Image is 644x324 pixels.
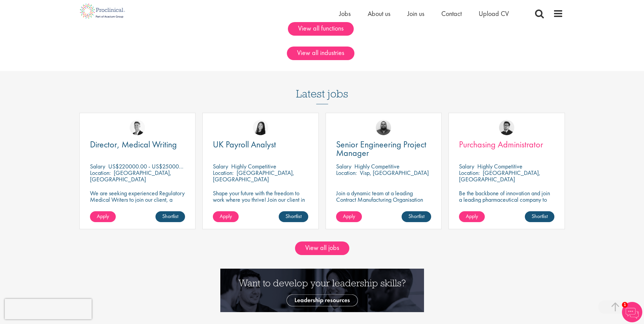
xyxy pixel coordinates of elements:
a: Shortlist [525,211,554,222]
a: Upload CV [479,9,509,18]
span: Location: [336,169,357,177]
a: Shortlist [279,211,308,222]
a: View all functions [288,22,354,36]
h3: Latest jobs [296,71,348,104]
p: Highly Competitive [354,162,400,170]
a: Apply [336,211,362,222]
img: Todd Wigmore [499,120,514,135]
a: Shortlist [155,211,185,222]
span: Purchasing Administrator [459,139,543,150]
span: Apply [343,213,355,220]
iframe: reCAPTCHA [5,299,92,319]
p: We are seeking experienced Regulatory Medical Writers to join our client, a dynamic and growing b... [90,190,185,209]
p: Shape your future with the freedom to work where you thrive! Join our client in a hybrid role tha... [213,190,308,209]
span: Apply [466,213,478,220]
span: UK Payroll Analyst [213,139,276,150]
a: Senior Engineering Project Manager [336,140,431,157]
a: Join us [407,9,424,18]
img: Numhom Sudsok [253,120,268,135]
p: [GEOGRAPHIC_DATA], [GEOGRAPHIC_DATA] [459,169,540,183]
a: About us [368,9,390,18]
p: Visp, [GEOGRAPHIC_DATA] [360,169,429,177]
span: Senior Engineering Project Manager [336,139,426,159]
a: Apply [459,211,485,222]
a: Director, Medical Writing [90,140,185,149]
p: US$220000.00 - US$250000.00 per annum + Highly Competitive Salary [108,162,284,170]
a: Apply [90,211,116,222]
span: Salary [336,162,351,170]
span: Salary [90,162,105,170]
a: View all industries [287,47,354,60]
img: Ashley Bennett [376,120,391,135]
a: UK Payroll Analyst [213,140,308,149]
img: Chatbot [622,302,642,322]
a: Contact [441,9,462,18]
a: Shortlist [402,211,431,222]
p: [GEOGRAPHIC_DATA], [GEOGRAPHIC_DATA] [90,169,171,183]
p: [GEOGRAPHIC_DATA], [GEOGRAPHIC_DATA] [213,169,294,183]
img: Want to develop your leadership skills? See our Leadership Resources [220,269,424,312]
span: Apply [97,213,109,220]
span: Salary [213,162,228,170]
p: Highly Competitive [231,162,276,170]
p: Join a dynamic team at a leading Contract Manufacturing Organisation (CMO) and contribute to grou... [336,190,431,222]
span: Location: [459,169,480,177]
p: Highly Competitive [477,162,522,170]
a: View all jobs [295,241,349,255]
span: Location: [213,169,234,177]
a: Purchasing Administrator [459,140,554,149]
a: Apply [213,211,239,222]
p: Be the backbone of innovation and join a leading pharmaceutical company to help keep life-changin... [459,190,554,216]
img: George Watson [130,120,145,135]
span: Salary [459,162,474,170]
span: Director, Medical Writing [90,139,177,150]
a: Want to develop your leadership skills? See our Leadership Resources [220,286,424,293]
a: Jobs [339,9,351,18]
span: 1 [622,302,628,308]
span: Location: [90,169,111,177]
span: Apply [220,213,232,220]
